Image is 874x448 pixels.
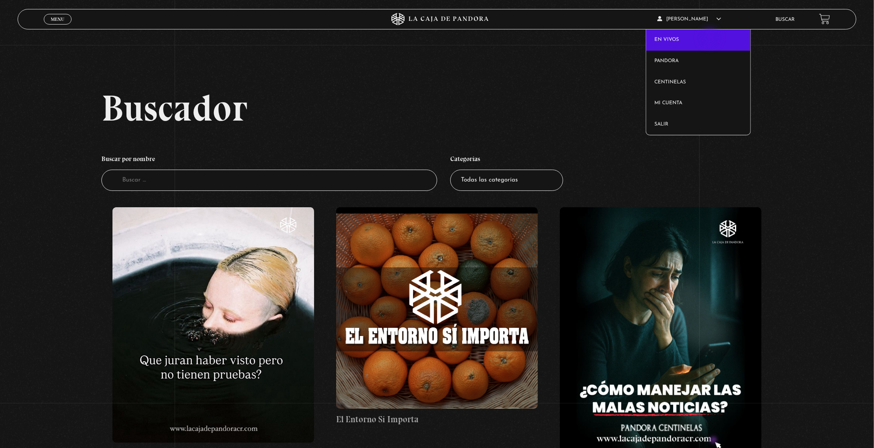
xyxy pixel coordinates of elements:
a: Centinelas [646,72,750,93]
a: El Entorno Sí Importa [336,207,537,426]
h4: Buscar por nombre [101,151,437,170]
h2: Buscador [101,90,856,126]
a: Buscar [775,17,795,22]
a: View your shopping cart [819,13,830,25]
a: Mi cuenta [646,93,750,114]
a: Salir [646,114,750,135]
span: [PERSON_NAME] [658,17,721,22]
a: Pandora [646,51,750,72]
span: Menu [51,17,64,22]
a: En vivos [646,29,750,51]
h4: El Entorno Sí Importa [336,413,537,426]
h4: Categorías [450,151,563,170]
span: Cerrar [48,24,67,29]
